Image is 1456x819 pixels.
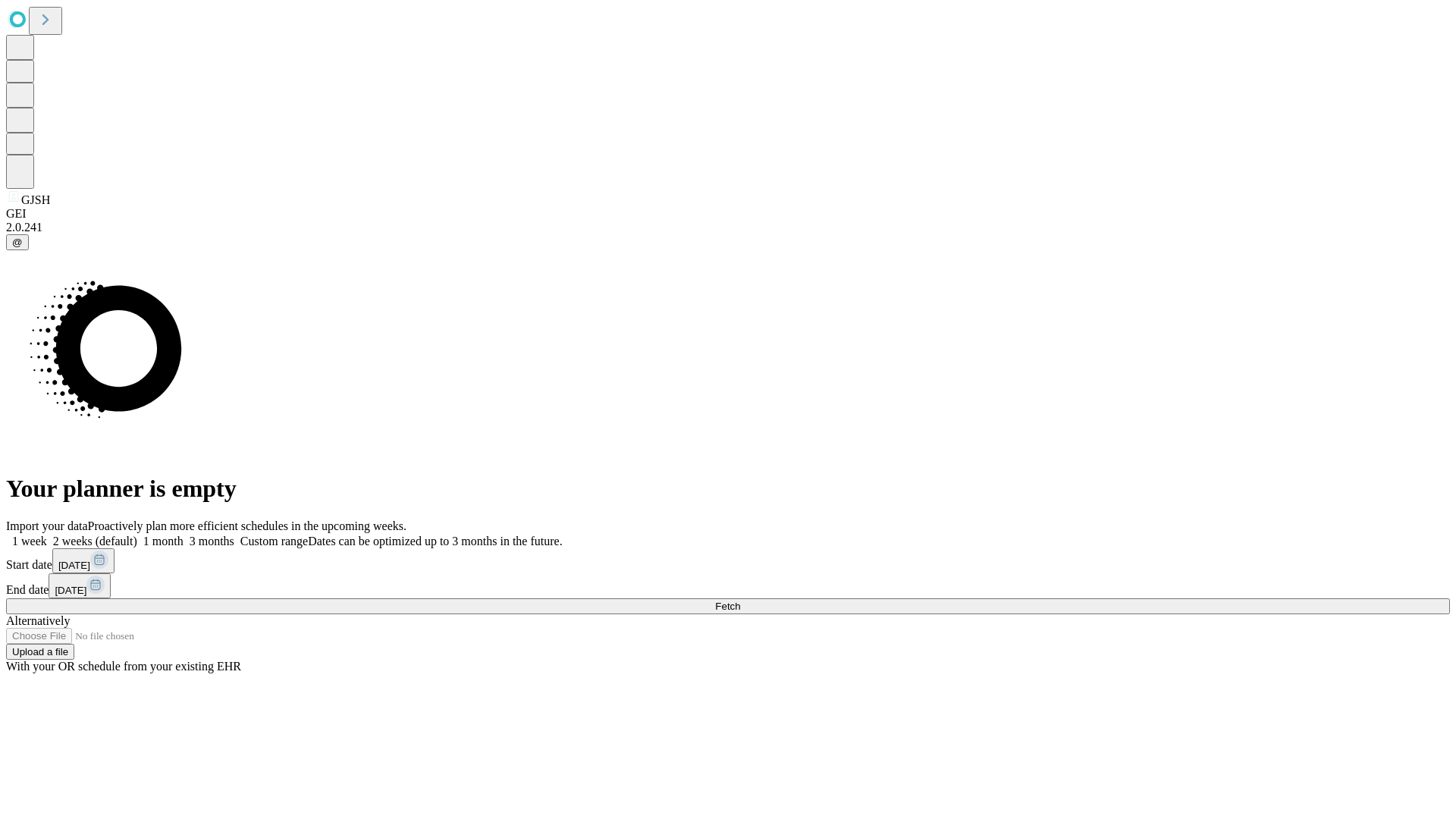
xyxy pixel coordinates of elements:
span: Proactively plan more efficient schedules in the upcoming weeks. [88,519,406,532]
span: Fetch [715,601,740,612]
span: [DATE] [58,560,90,571]
div: End date [6,573,1450,598]
span: 3 months [190,535,234,548]
div: GEI [6,207,1450,221]
button: Fetch [6,598,1450,614]
button: [DATE] [52,548,115,573]
div: 2.0.241 [6,221,1450,234]
h1: Your planner is empty [6,475,1450,503]
span: With your OR schedule from your existing EHR [6,660,241,673]
div: Start date [6,548,1450,573]
span: 2 weeks (default) [53,535,137,548]
span: 1 month [143,535,184,548]
span: [DATE] [55,585,86,596]
span: @ [12,237,23,248]
span: Dates can be optimized up to 3 months in the future. [308,535,562,548]
button: @ [6,234,29,250]
span: GJSH [21,193,50,206]
button: [DATE] [49,573,111,598]
span: 1 week [12,535,47,548]
span: Custom range [240,535,308,548]
span: Alternatively [6,614,70,627]
button: Upload a file [6,644,74,660]
span: Import your data [6,519,88,532]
